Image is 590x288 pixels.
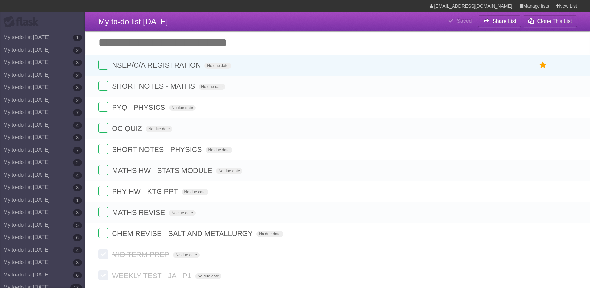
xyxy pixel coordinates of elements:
span: MATHS REVISE [112,208,167,217]
label: Done [98,249,108,259]
span: PYQ - PHYSICS [112,103,167,111]
span: No due date [216,168,242,174]
b: 4 [73,122,82,129]
b: 3 [73,184,82,191]
b: 2 [73,72,82,79]
span: CHEM REVISE - SALT AND METALLURGY [112,229,254,238]
span: SHORT NOTES - PHYSICS [112,145,203,154]
span: NSEP/C/A REGISTRATION [112,61,202,69]
b: 4 [73,172,82,179]
span: No due date [173,252,200,258]
label: Done [98,228,108,238]
b: Share List [493,18,516,24]
span: My to-do list [DATE] [98,17,168,26]
b: 1 [73,35,82,41]
span: OC QUIZ [112,124,144,132]
span: No due date [206,147,232,153]
span: No due date [204,63,231,69]
b: 1 [73,197,82,204]
b: 7 [73,147,82,154]
span: No due date [199,84,225,90]
b: 6 [73,234,82,241]
span: No due date [182,189,208,195]
button: Clone This List [523,15,577,27]
b: 4 [73,247,82,253]
label: Done [98,165,108,175]
span: No due date [195,273,221,279]
b: 3 [73,209,82,216]
b: 3 [73,134,82,141]
b: 3 [73,84,82,91]
span: MATHS HW - STATS MODULE [112,166,214,175]
span: SHORT NOTES - MATHS [112,82,197,90]
label: Done [98,207,108,217]
label: Star task [537,60,549,71]
label: Done [98,81,108,91]
span: WEEKLY TEST - JA - P1 [112,272,193,280]
b: 7 [73,109,82,116]
b: 2 [73,47,82,54]
span: No due date [146,126,172,132]
span: No due date [169,210,195,216]
b: 3 [73,60,82,66]
div: Flask [3,16,43,28]
label: Done [98,102,108,112]
b: 2 [73,97,82,104]
label: Done [98,144,108,154]
b: 2 [73,159,82,166]
span: No due date [169,105,196,111]
span: No due date [256,231,283,237]
label: Done [98,186,108,196]
b: Saved [457,18,472,24]
span: PHY HW - KTG PPT [112,187,179,196]
b: Clone This List [537,18,572,24]
button: Share List [478,15,521,27]
b: 6 [73,272,82,278]
label: Done [98,60,108,70]
b: 3 [73,259,82,266]
label: Done [98,270,108,280]
label: Done [98,123,108,133]
b: 5 [73,222,82,228]
span: MID TERM PREP [112,251,171,259]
